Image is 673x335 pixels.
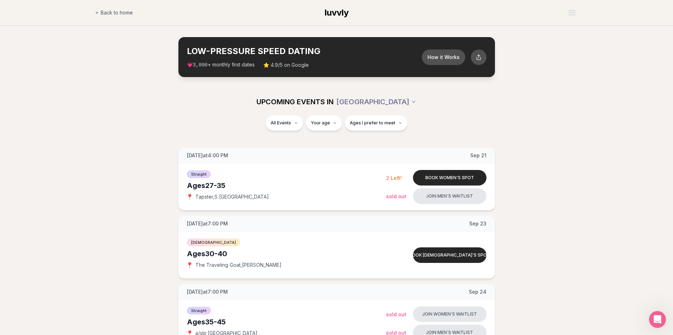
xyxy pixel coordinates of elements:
button: Join men's waitlist [413,188,486,204]
a: luvvly [325,7,349,18]
h2: LOW-PRESSURE SPEED DATING [187,46,422,57]
span: Tapster , S [GEOGRAPHIC_DATA] [195,193,269,200]
span: [DATE] at 7:00 PM [187,288,228,295]
button: How it Works [422,49,465,65]
div: Ages 27-35 [187,181,386,190]
div: Ages 35-45 [187,317,386,327]
span: 📍 [187,262,193,268]
span: Straight [187,170,211,178]
span: [DEMOGRAPHIC_DATA] [187,239,240,246]
span: The Traveling Goat , [PERSON_NAME] [195,261,282,269]
button: Ages I prefer to meet [345,115,407,131]
span: UPCOMING EVENTS IN [256,97,333,107]
span: 2 Left! [386,175,402,181]
span: [DATE] at 4:00 PM [187,152,228,159]
span: Sep 21 [470,152,486,159]
span: Straight [187,307,211,315]
span: Sold Out [386,193,406,199]
button: Join women's waitlist [413,306,486,322]
button: Your age [306,115,342,131]
div: Ages 30-40 [187,249,386,259]
span: Ages I prefer to meet [350,120,395,126]
span: 📍 [187,194,193,200]
span: Sep 23 [469,220,486,227]
span: [DATE] at 7:00 PM [187,220,228,227]
span: Sold Out [386,311,406,317]
span: 💗 + monthly first dates [187,61,255,69]
span: 3,000 [193,62,208,68]
span: Sep 24 [469,288,486,295]
span: ⭐ 4.9/5 on Google [263,61,309,69]
span: Your age [311,120,330,126]
span: All Events [271,120,291,126]
a: Back to home [95,6,133,20]
button: [GEOGRAPHIC_DATA] [336,94,417,110]
button: All Events [266,115,303,131]
button: Open menu [566,7,578,18]
iframe: Intercom live chat [649,311,666,328]
button: Book women's spot [413,170,486,186]
button: Book [DEMOGRAPHIC_DATA]'s spot [413,247,486,263]
span: Back to home [101,9,133,16]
